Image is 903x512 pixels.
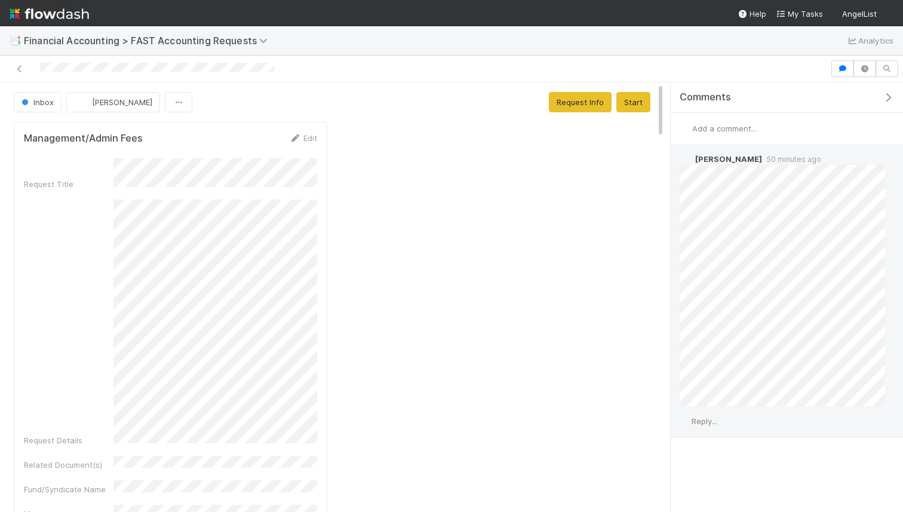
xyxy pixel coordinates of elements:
span: Comments [680,91,731,103]
img: avatar_d2b43477-63dc-4e62-be5b-6fdd450c05a1.png [881,8,893,20]
img: logo-inverted-e16ddd16eac7371096b0.svg [10,4,89,24]
span: [PERSON_NAME] [695,154,762,164]
div: Request Title [24,178,113,190]
span: [PERSON_NAME] [92,97,152,107]
span: 📑 [10,35,21,45]
span: My Tasks [776,9,823,19]
button: Inbox [14,92,62,112]
a: Analytics [846,33,893,48]
span: Add a comment... [692,124,757,133]
div: Request Details [24,434,113,446]
h5: Management/Admin Fees [24,133,143,145]
div: Related Document(s) [24,459,113,471]
span: 50 minutes ago [762,155,821,164]
img: avatar_d2b43477-63dc-4e62-be5b-6fdd450c05a1.png [680,416,692,428]
span: AngelList [842,9,877,19]
span: Financial Accounting > FAST Accounting Requests [24,35,274,47]
img: avatar_8d06466b-a936-4205-8f52-b0cc03e2a179.png [76,96,88,108]
div: Fund/Syndicate Name [24,483,113,495]
a: Edit [289,133,317,143]
button: Request Info [549,92,612,112]
button: [PERSON_NAME] [66,92,160,112]
button: Start [616,92,650,112]
span: Inbox [19,97,54,107]
a: My Tasks [776,8,823,20]
img: avatar_d2b43477-63dc-4e62-be5b-6fdd450c05a1.png [680,122,692,134]
div: Help [738,8,766,20]
span: Reply... [692,416,717,426]
img: avatar_8d06466b-a936-4205-8f52-b0cc03e2a179.png [680,153,692,165]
